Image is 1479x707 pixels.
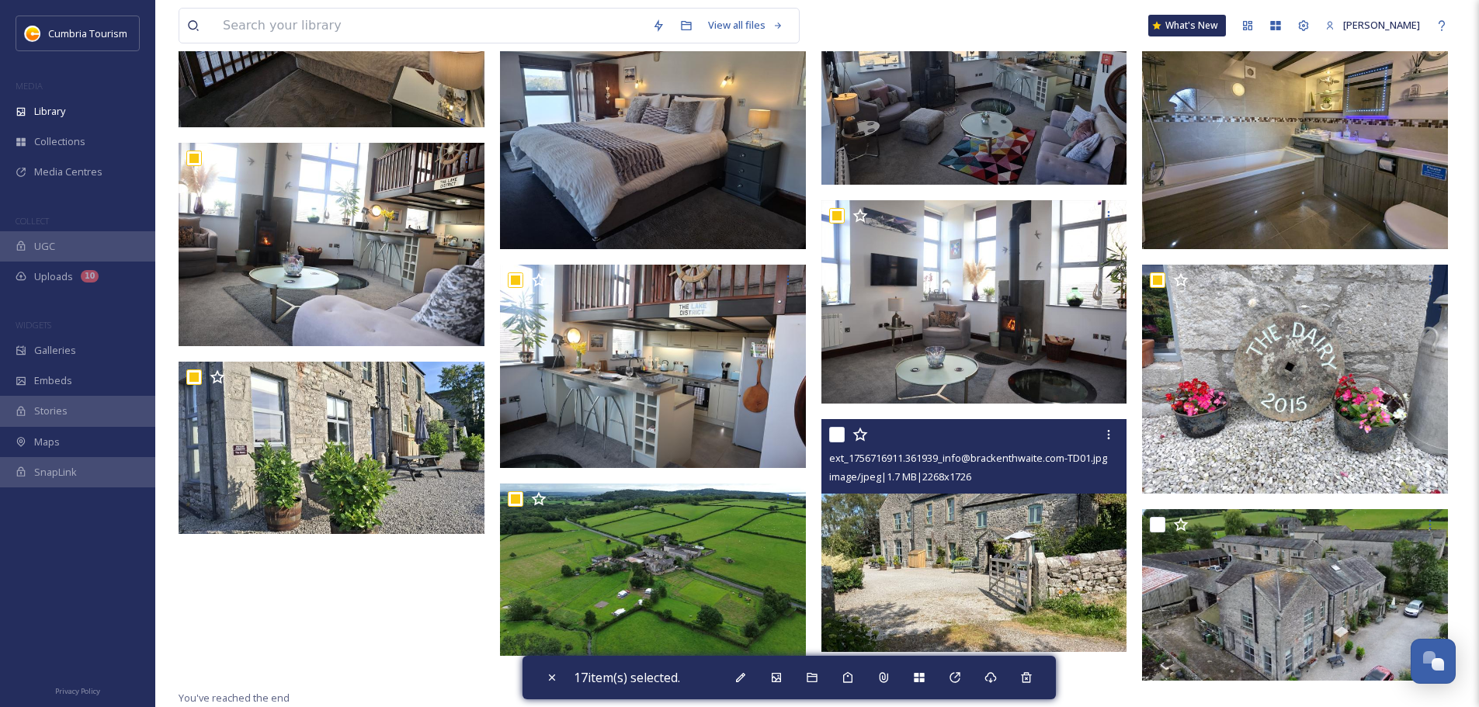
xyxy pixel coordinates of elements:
[179,143,484,347] img: ext_1756716913.823306_info@brackenthwaite.com-TD12.JPG
[574,669,680,686] span: 17 item(s) selected.
[1411,639,1456,684] button: Open Chat
[821,200,1127,404] img: ext_1756716913.034052_info@brackenthwaite.com-TD11.JPG
[16,215,49,227] span: COLLECT
[34,104,65,119] span: Library
[821,419,1127,652] img: ext_1756716911.361939_info@brackenthwaite.com-TD01.jpg
[215,9,644,43] input: Search your library
[500,19,806,249] img: ext_1756716914.44965_info@brackenthwaite.com-TD18.jpg
[1142,509,1448,681] img: ext_1756716911.376889_info@brackenthwaite.com-Brackenthwaite Farm Ariel .png
[829,451,1107,465] span: ext_1756716911.361939_info@brackenthwaite.com-TD01.jpg
[34,165,102,179] span: Media Centres
[34,269,73,284] span: Uploads
[179,362,484,534] img: ext_1756716911.459354_info@brackenthwaite.com-20250718_190451.jpg
[1142,19,1448,249] img: ext_1756716913.875469_info@brackenthwaite.com-TD17.jpg
[55,681,100,699] a: Privacy Policy
[34,404,68,418] span: Stories
[34,134,85,149] span: Collections
[1343,18,1420,32] span: [PERSON_NAME]
[34,343,76,358] span: Galleries
[34,239,55,254] span: UGC
[25,26,40,41] img: images.jpg
[179,691,290,705] span: You've reached the end
[1142,264,1448,494] img: ext_1756716911.631454_info@brackenthwaite.com-TD05.jpg
[16,319,51,331] span: WIDGETS
[16,80,43,92] span: MEDIA
[1318,10,1428,40] a: [PERSON_NAME]
[48,26,127,40] span: Cumbria Tourism
[700,10,791,40] a: View all files
[34,373,72,388] span: Embeds
[1148,15,1226,36] a: What's New
[55,686,100,696] span: Privacy Policy
[34,435,60,449] span: Maps
[500,264,806,468] img: ext_1756716913.74173_info@brackenthwaite.com-TD13.JPG
[829,470,971,483] span: image/jpeg | 1.7 MB | 2268 x 1726
[34,465,77,480] span: SnapLink
[81,270,99,282] div: 10
[500,483,806,656] img: ext_1756716911.461285_info@brackenthwaite.com-Ariel View 2025.JPG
